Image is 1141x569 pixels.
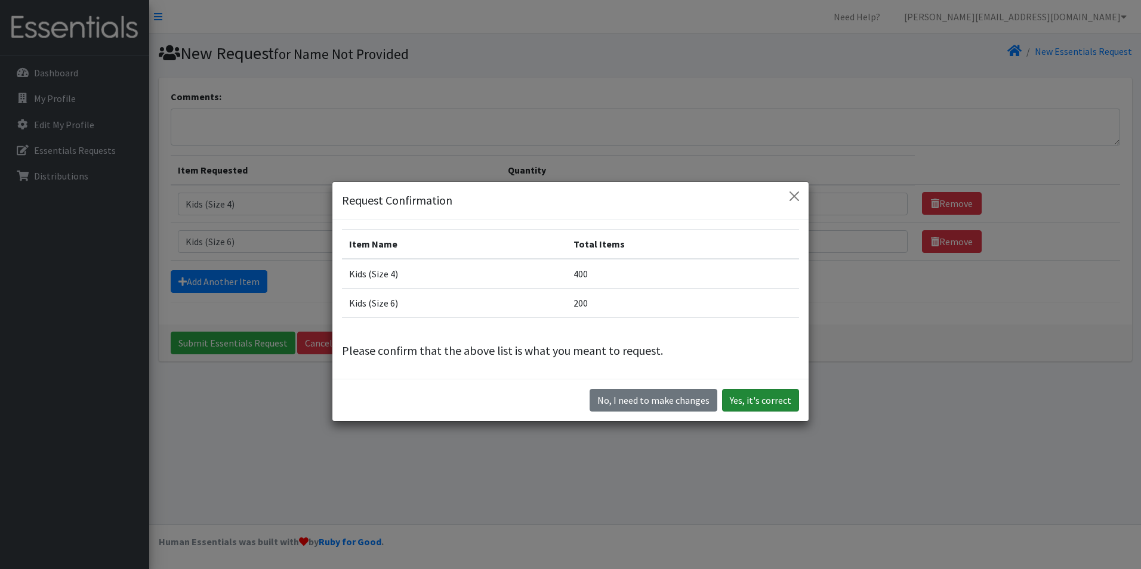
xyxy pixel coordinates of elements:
[342,229,566,259] th: Item Name
[785,187,804,206] button: Close
[342,259,566,289] td: Kids (Size 4)
[566,259,799,289] td: 400
[590,389,717,412] button: No I need to make changes
[722,389,799,412] button: Yes, it's correct
[342,342,799,360] p: Please confirm that the above list is what you meant to request.
[342,191,452,209] h5: Request Confirmation
[566,229,799,259] th: Total Items
[342,288,566,317] td: Kids (Size 6)
[566,288,799,317] td: 200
